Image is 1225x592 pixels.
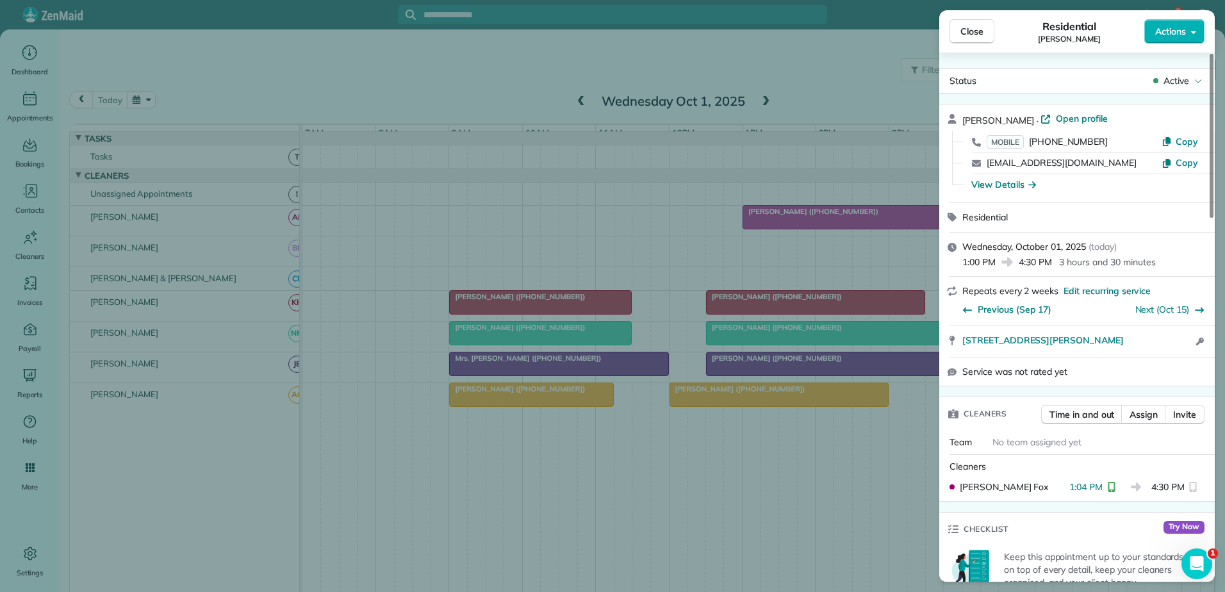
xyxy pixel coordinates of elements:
button: Time in and out [1041,405,1122,424]
button: View Details [971,178,1036,191]
span: Open profile [1056,112,1108,125]
span: Cleaners [964,407,1007,420]
button: Open access information [1192,334,1207,349]
button: Copy [1162,135,1198,148]
p: 3 hours and 30 minutes [1059,256,1155,268]
span: ( today ) [1089,241,1117,252]
span: 1 [1208,548,1218,559]
span: Active [1163,74,1189,87]
span: Repeats every 2 weeks [962,285,1058,297]
span: Residential [962,211,1008,223]
span: Copy [1176,157,1198,169]
span: MOBILE [987,135,1024,149]
span: 1:00 PM [962,256,996,268]
span: Wednesday, October 01, 2025 [962,241,1086,252]
span: 1:04 PM [1069,481,1103,493]
span: Try Now [1163,521,1204,534]
a: Next (Oct 15) [1135,304,1190,315]
button: Copy [1162,156,1198,169]
span: Copy [1176,136,1198,147]
span: [STREET_ADDRESS][PERSON_NAME] [962,334,1124,347]
span: [PERSON_NAME] [962,115,1034,126]
span: Residential [1042,19,1097,34]
span: [PERSON_NAME] Fox [960,481,1048,493]
span: 4:30 PM [1019,256,1052,268]
button: Close [950,19,994,44]
a: [STREET_ADDRESS][PERSON_NAME] [962,334,1192,347]
span: Previous (Sep 17) [978,303,1051,316]
span: Time in and out [1049,408,1114,421]
span: Service was not rated yet [962,365,1067,378]
button: Invite [1165,405,1204,424]
a: Open profile [1040,112,1108,125]
span: Team [950,436,972,448]
span: [PHONE_NUMBER] [1029,136,1108,147]
p: Keep this appointment up to your standards. Stay on top of every detail, keep your cleaners organ... [1004,550,1207,589]
span: Invite [1173,408,1196,421]
span: Checklist [964,523,1008,536]
button: Assign [1121,405,1166,424]
a: MOBILE[PHONE_NUMBER] [987,135,1108,148]
a: [EMAIL_ADDRESS][DOMAIN_NAME] [987,157,1137,169]
span: Edit recurring service [1064,284,1151,297]
span: Cleaners [950,461,986,472]
span: Actions [1155,25,1186,38]
span: [PERSON_NAME] [1038,34,1101,44]
span: Status [950,75,976,86]
iframe: Intercom live chat [1181,548,1212,579]
span: 4:30 PM [1151,481,1185,493]
span: · [1034,115,1041,126]
button: Previous (Sep 17) [962,303,1051,316]
span: Close [960,25,983,38]
span: Assign [1130,408,1158,421]
span: No team assigned yet [992,436,1081,448]
button: Next (Oct 15) [1135,303,1205,316]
